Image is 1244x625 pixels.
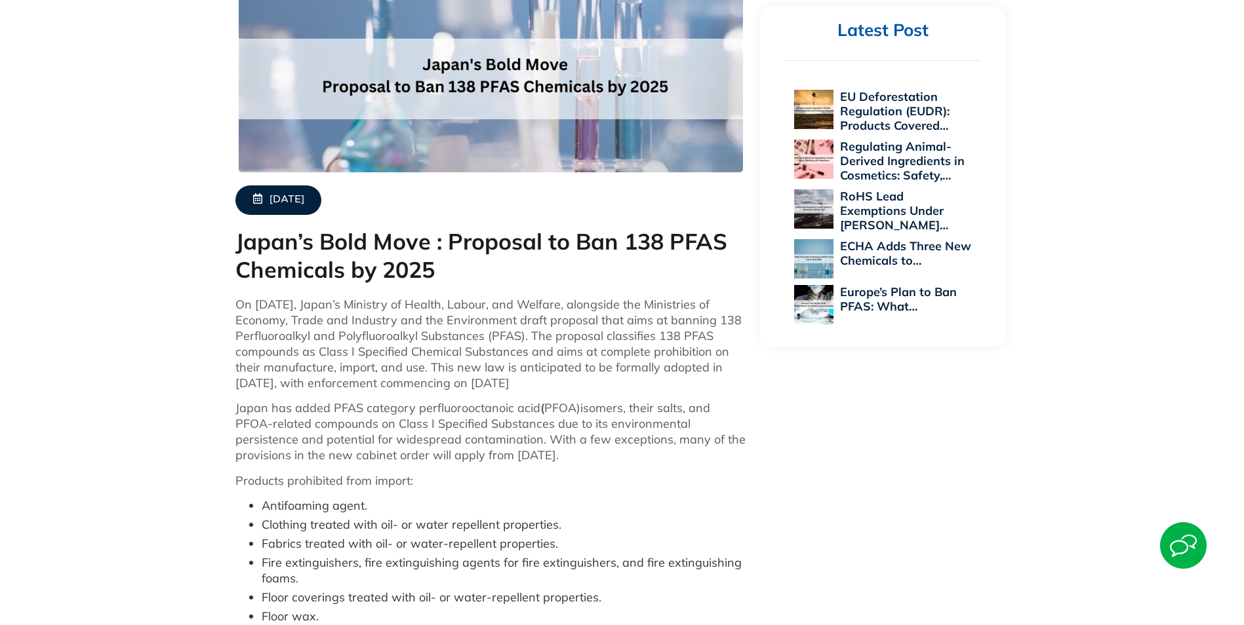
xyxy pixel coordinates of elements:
h2: Latest Post [784,20,981,41]
li: Floor coverings treated with oil- or water-repellent properties. [262,590,747,605]
img: Europe’s Plan to Ban PFAS: What It Means for Industry and Consumers [794,285,833,324]
img: Start Chat [1160,522,1207,569]
p: Japan has added PFAS category perfluorooctanoic acid PFOA)isomers, their salts, and PFOA-related ... [235,400,747,463]
img: ECHA Adds Three New Chemicals to REACH Candidate List in June 2025 [794,239,833,278]
strong: ( [540,400,544,415]
a: [DATE] [235,185,321,215]
p: Products prohibited from import: [235,473,747,489]
img: RoHS Lead Exemptions Under Annex III A Guide for 2025 to 2027 [794,189,833,229]
img: EU Deforestation Regulation (EUDR): Products Covered and Compliance Essentials [794,90,833,129]
li: Fabrics treated with oil- or water-repellent properties. [262,536,747,552]
a: RoHS Lead Exemptions Under [PERSON_NAME]… [840,189,948,233]
li: Fire extinguishers, fire extinguishing agents for fire extinguishers, and fire extinguishing foams. [262,555,747,586]
li: Floor wax. [262,609,747,624]
span: [DATE] [270,193,304,207]
p: On [DATE], Japan’s Ministry of Health, Labour, and Welfare, alongside the Ministries of Economy, ... [235,297,747,391]
li: Clothing treated with oil- or water repellent properties. [262,517,747,533]
a: Europe’s Plan to Ban PFAS: What… [840,284,957,314]
a: EU Deforestation Regulation (EUDR): Products Covered… [840,89,950,133]
li: Antifoaming agent. [262,498,747,514]
a: ECHA Adds Three New Chemicals to… [840,238,971,268]
h1: Japan’s Bold Move : Proposal to Ban 138 PFAS Chemicals by 2025 [235,228,747,284]
img: Regulating Animal-Derived Ingredients in Cosmetics: Safety, Labelling, and Compliance [794,140,833,179]
a: Regulating Animal-Derived Ingredients in Cosmetics: Safety,… [840,139,965,183]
